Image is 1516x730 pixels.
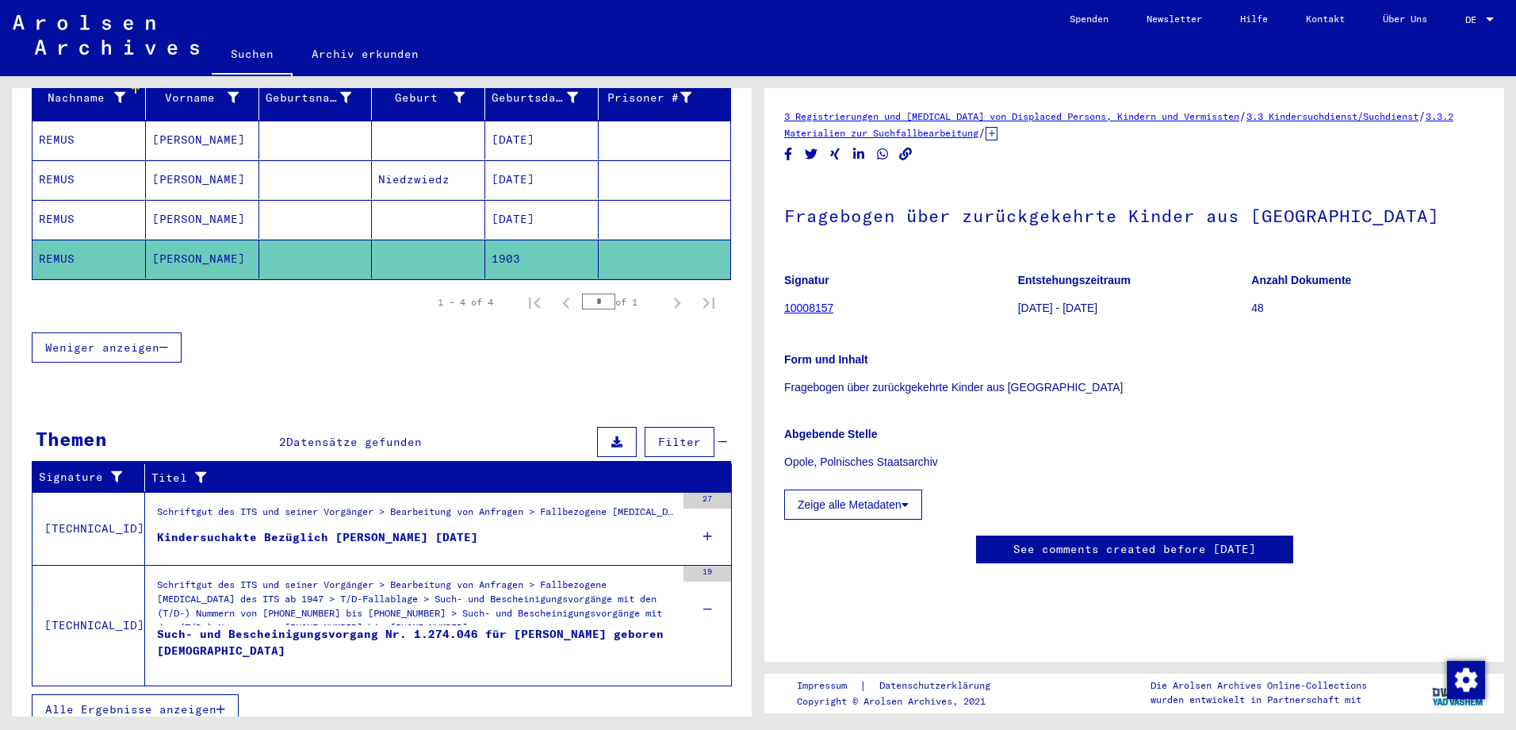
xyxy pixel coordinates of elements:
[784,302,833,314] a: 10008157
[867,678,1009,694] a: Datenschutzerklärung
[286,435,422,449] span: Datensätze gefunden
[1251,274,1351,286] b: Anzahl Dokumente
[39,465,148,490] div: Signature
[378,90,465,106] div: Geburt‏
[605,90,691,106] div: Prisoner #
[157,529,478,546] div: Kindersuchakte Bezüglich [PERSON_NAME] [DATE]
[45,702,216,717] span: Alle Ergebnisse anzeigen
[797,678,859,694] a: Impressum
[784,110,1239,122] a: 3 Registrierungen und [MEDICAL_DATA] von Displaced Persons, Kindern und Vermissten
[146,200,259,239] mat-cell: [PERSON_NAME]
[693,286,725,318] button: Last page
[266,90,352,106] div: Geburtsname
[492,85,598,110] div: Geburtsdatum
[784,274,829,286] b: Signatur
[683,566,731,582] div: 19
[39,85,145,110] div: Nachname
[1150,678,1367,693] p: Die Arolsen Archives Online-Collections
[1018,274,1131,286] b: Entstehungszeitraum
[157,626,676,674] div: Such- und Bescheinigungsvorgang Nr. 1.274.046 für [PERSON_NAME] geboren [DEMOGRAPHIC_DATA]
[157,505,676,527] div: Schriftgut des ITS und seiner Vorgänger > Bearbeitung von Anfragen > Fallbezogene [MEDICAL_DATA] ...
[372,75,485,120] mat-header-cell: Geburt‏
[1429,673,1488,713] img: yv_logo.png
[550,286,582,318] button: Previous page
[293,35,438,73] a: Archiv erkunden
[978,125,986,140] span: /
[146,240,259,279] mat-cell: [PERSON_NAME]
[152,90,239,106] div: Vorname
[279,435,286,449] span: 2
[266,85,372,110] div: Geburtsname
[146,121,259,159] mat-cell: [PERSON_NAME]
[146,160,259,199] mat-cell: [PERSON_NAME]
[645,427,714,457] button: Filter
[13,15,199,55] img: Arolsen_neg.svg
[851,144,867,164] button: Share on LinkedIn
[378,85,484,110] div: Geburt‏
[39,90,125,106] div: Nachname
[33,200,146,239] mat-cell: REMUS
[438,295,493,309] div: 1 – 4 of 4
[39,469,132,486] div: Signature
[661,286,693,318] button: Next page
[1447,661,1485,699] img: Zustimmung ändern
[1239,109,1246,123] span: /
[582,294,661,309] div: of 1
[259,75,373,120] mat-header-cell: Geburtsname
[36,425,107,453] div: Themen
[146,75,259,120] mat-header-cell: Vorname
[1465,14,1483,25] span: DE
[33,160,146,199] mat-cell: REMUS
[1150,693,1367,707] p: wurden entwickelt in Partnerschaft mit
[605,85,711,110] div: Prisoner #
[492,90,578,106] div: Geburtsdatum
[803,144,820,164] button: Share on Twitter
[784,454,1484,471] p: Opole, Polnisches Staatsarchiv
[1018,300,1251,317] p: [DATE] - [DATE]
[519,286,550,318] button: First page
[33,121,146,159] mat-cell: REMUS
[485,200,599,239] mat-cell: [DATE]
[1013,541,1256,558] a: See comments created before [DATE]
[33,240,146,279] mat-cell: REMUS
[485,240,599,279] mat-cell: 1903
[797,678,1009,694] div: |
[32,332,182,363] button: Weniger anzeigen
[898,144,914,164] button: Copy link
[152,85,258,110] div: Vorname
[372,160,485,199] mat-cell: Niedzwiedz
[797,694,1009,709] p: Copyright © Arolsen Archives, 2021
[1446,660,1484,698] div: Zustimmung ändern
[212,35,293,76] a: Suchen
[1418,109,1426,123] span: /
[683,493,731,509] div: 27
[151,470,700,486] div: Titel
[33,492,145,565] td: [TECHNICAL_ID]
[784,490,922,520] button: Zeige alle Metadaten
[784,428,877,440] b: Abgebende Stelle
[784,353,868,366] b: Form und Inhalt
[1246,110,1418,122] a: 3.3 Kindersuchdienst/Suchdienst
[33,75,146,120] mat-header-cell: Nachname
[157,578,676,633] div: Schriftgut des ITS und seiner Vorgänger > Bearbeitung von Anfragen > Fallbezogene [MEDICAL_DATA] ...
[658,435,701,449] span: Filter
[32,694,239,724] button: Alle Ergebnisse anzeigen
[599,75,730,120] mat-header-cell: Prisoner #
[151,465,716,490] div: Titel
[827,144,844,164] button: Share on Xing
[485,121,599,159] mat-cell: [DATE]
[1251,300,1484,317] p: 48
[33,565,145,686] td: [TECHNICAL_ID]
[784,379,1484,396] p: Fragebogen über zurückgekehrte Kinder aus [GEOGRAPHIC_DATA]
[485,75,599,120] mat-header-cell: Geburtsdatum
[784,179,1484,249] h1: Fragebogen über zurückgekehrte Kinder aus [GEOGRAPHIC_DATA]
[780,144,797,164] button: Share on Facebook
[45,340,159,355] span: Weniger anzeigen
[875,144,891,164] button: Share on WhatsApp
[485,160,599,199] mat-cell: [DATE]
